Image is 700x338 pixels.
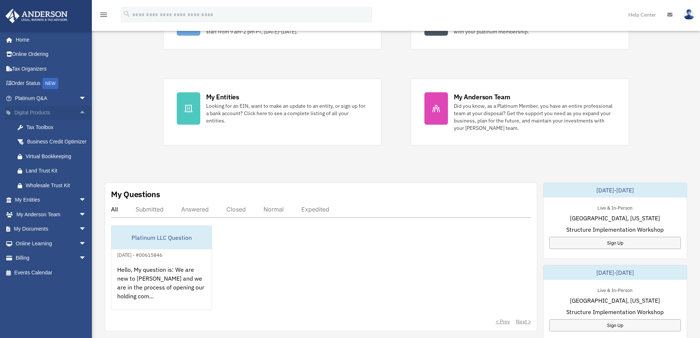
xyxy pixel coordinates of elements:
a: Home [5,32,94,47]
a: Virtual Bookkeeping [10,149,97,164]
div: My Questions [111,189,160,200]
img: Anderson Advisors Platinum Portal [3,9,70,23]
span: arrow_drop_down [79,91,94,106]
a: Digital Productsarrow_drop_up [5,106,97,120]
div: Hello, My question is: We are new to [PERSON_NAME] and we are in the process of opening our holdi... [111,259,212,317]
span: Structure Implementation Workshop [566,307,664,316]
div: Normal [263,206,284,213]
div: Submitted [136,206,164,213]
div: Expedited [301,206,329,213]
div: All [111,206,118,213]
a: Sign Up [549,319,681,331]
div: Live & In-Person [592,286,638,293]
img: User Pic [683,9,694,20]
i: menu [99,10,108,19]
div: Land Trust Kit [26,166,88,175]
div: Virtual Bookkeeping [26,152,88,161]
a: Billingarrow_drop_down [5,251,97,266]
span: Structure Implementation Workshop [566,225,664,234]
a: Platinum Q&Aarrow_drop_down [5,91,97,106]
div: [DATE]-[DATE] [543,265,687,280]
a: Online Ordering [5,47,97,62]
a: Online Learningarrow_drop_down [5,236,97,251]
div: Closed [226,206,246,213]
a: Platinum LLC Question[DATE] - #00615846Hello, My question is: We are new to [PERSON_NAME] and we ... [111,225,212,310]
span: arrow_drop_down [79,207,94,222]
div: [DATE]-[DATE] [543,183,687,198]
span: arrow_drop_up [79,106,94,121]
a: Tax Toolbox [10,120,97,135]
a: Sign Up [549,237,681,249]
div: Answered [181,206,209,213]
span: [GEOGRAPHIC_DATA], [US_STATE] [570,296,660,305]
i: search [123,10,131,18]
a: My Anderson Teamarrow_drop_down [5,207,97,222]
a: My Entitiesarrow_drop_down [5,193,97,207]
a: My Anderson Team Did you know, as a Platinum Member, you have an entire professional team at your... [411,79,629,145]
span: arrow_drop_down [79,236,94,251]
div: Platinum LLC Question [111,226,212,249]
span: arrow_drop_down [79,193,94,208]
div: Wholesale Trust Kit [26,181,88,190]
a: Events Calendar [5,265,97,280]
div: NEW [42,78,58,89]
div: [DATE] - #00615846 [111,250,168,258]
div: My Entities [206,92,239,102]
a: Order StatusNEW [5,76,97,91]
a: My Documentsarrow_drop_down [5,222,97,236]
a: Wholesale Trust Kit [10,178,97,193]
a: Tax Organizers [5,61,97,76]
a: Business Credit Optimizer [10,135,97,149]
div: My Anderson Team [454,92,510,102]
span: arrow_drop_down [79,251,94,266]
div: Tax Toolbox [26,123,88,132]
div: Looking for an EIN, want to make an update to an entity, or sign up for a bank account? Click her... [206,102,368,124]
div: Did you know, as a Platinum Member, you have an entire professional team at your disposal? Get th... [454,102,615,132]
a: My Entities Looking for an EIN, want to make an update to an entity, or sign up for a bank accoun... [163,79,381,145]
a: Land Trust Kit [10,164,97,178]
div: Live & In-Person [592,203,638,211]
span: [GEOGRAPHIC_DATA], [US_STATE] [570,214,660,223]
span: arrow_drop_down [79,222,94,237]
a: menu [99,13,108,19]
div: Business Credit Optimizer [26,137,88,146]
